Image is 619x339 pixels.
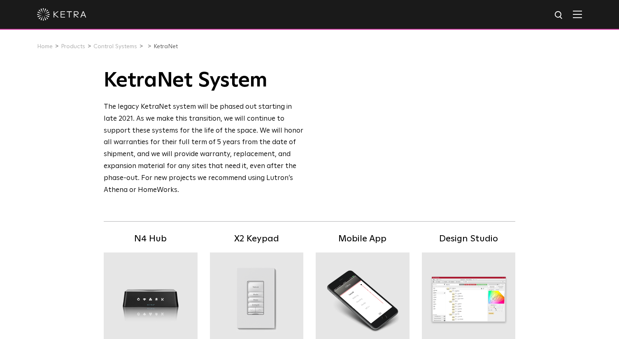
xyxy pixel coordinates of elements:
[316,232,410,246] h5: Mobile App
[104,101,304,196] div: The legacy KetraNet system will be phased out starting in late 2021. As we make this transition, ...
[573,10,582,18] img: Hamburger%20Nav.svg
[554,10,564,21] img: search icon
[104,232,198,246] h5: N4 Hub
[104,68,304,93] h1: KetraNet System
[61,44,85,49] a: Products
[154,44,178,49] a: KetraNet
[422,232,516,246] h5: Design Studio
[93,44,137,49] a: Control Systems
[37,8,86,21] img: ketra-logo-2019-white
[37,44,53,49] a: Home
[210,232,304,246] h5: X2 Keypad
